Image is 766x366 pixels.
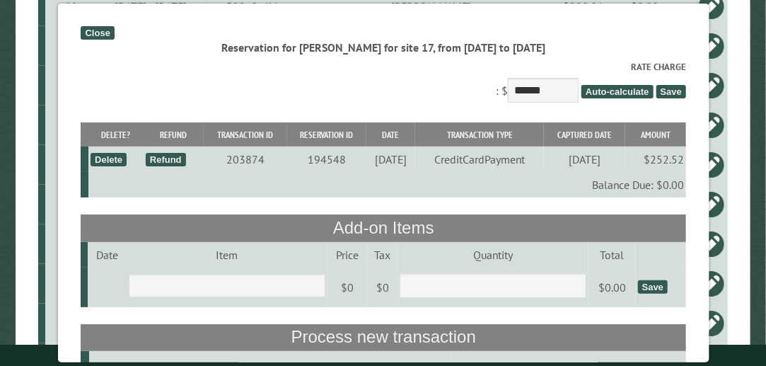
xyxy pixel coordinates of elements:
[51,39,91,53] div: 62
[366,122,415,147] th: Date
[581,85,653,98] span: Auto-calculate
[88,172,685,198] td: Balance Due: $0.00
[366,147,415,172] td: [DATE]
[51,118,91,132] div: 24
[51,158,91,172] div: 56
[415,122,544,147] th: Transaction Type
[544,122,625,147] th: Captured Date
[87,242,126,268] td: Date
[415,147,544,172] td: CreditCardPayment
[286,122,366,147] th: Reservation ID
[126,242,327,268] td: Item
[51,316,91,331] div: 10
[88,122,143,147] th: Delete?
[145,153,185,166] div: Refund
[367,268,397,307] td: $0
[327,268,366,307] td: $0
[588,242,634,268] td: Total
[143,122,204,147] th: Refund
[51,79,91,93] div: 17
[90,153,126,166] div: Delete
[286,147,366,172] td: 194548
[203,122,286,147] th: Transaction ID
[81,26,114,40] div: Close
[544,147,625,172] td: [DATE]
[656,85,685,98] span: Save
[637,280,667,294] div: Save
[81,40,686,55] div: Reservation for [PERSON_NAME] for site 17, from [DATE] to [DATE]
[625,122,685,147] th: Amount
[51,237,91,251] div: 4
[81,60,686,106] div: : $
[81,60,686,74] label: Rate Charge
[397,242,588,268] td: Quantity
[51,198,91,212] div: 15
[367,242,397,268] td: Tax
[327,242,366,268] td: Price
[81,324,686,351] th: Process new transaction
[203,147,286,172] td: 203874
[81,215,686,241] th: Add-on Items
[625,147,685,172] td: $252.52
[51,277,91,291] div: 7
[588,268,634,307] td: $0.00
